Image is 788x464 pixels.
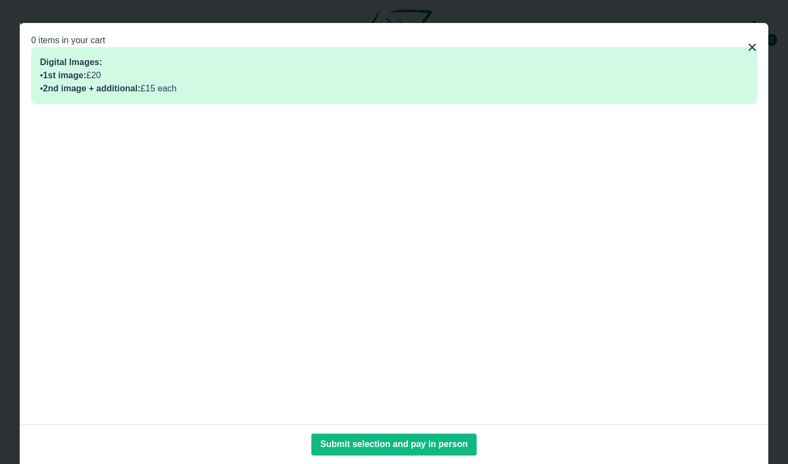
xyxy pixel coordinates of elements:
button: × [747,34,757,60]
p: • £20 • £15 each [40,56,749,95]
span: 1st image: [43,71,86,80]
span: Submit selection and pay in person [320,439,467,449]
span: 2nd image + additional: [43,84,141,93]
span: Digital Images: [40,57,102,67]
h2: 0 items in your cart [31,34,757,47]
button: Submit selection and pay in person [311,433,476,455]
